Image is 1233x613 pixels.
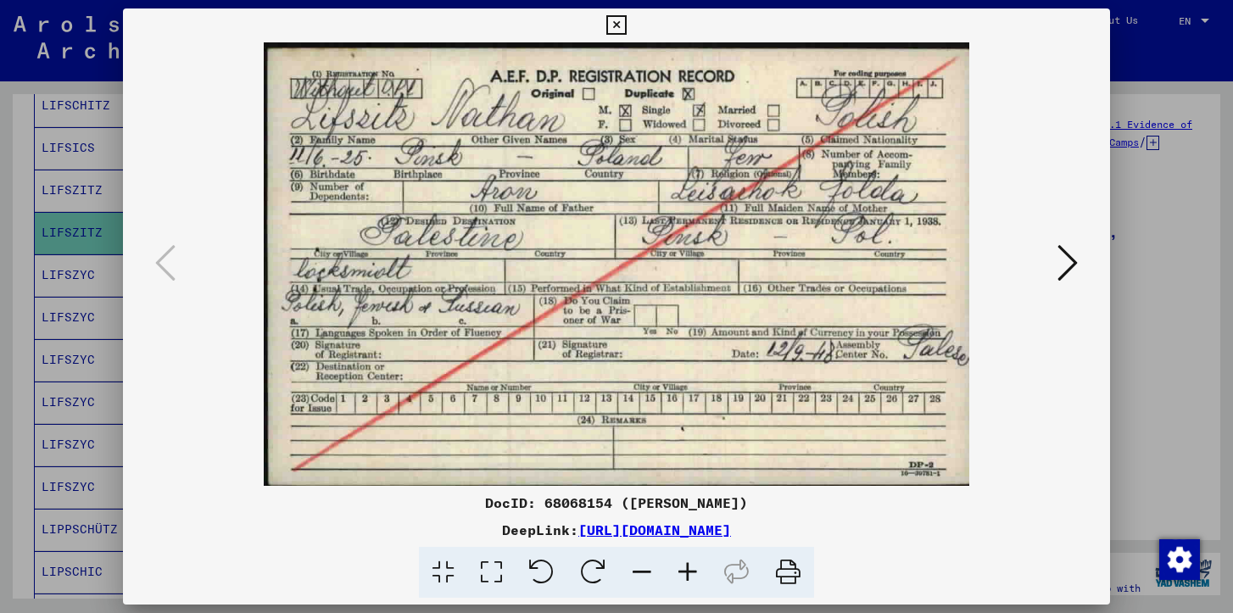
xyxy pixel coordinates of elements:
div: Change consent [1158,538,1199,579]
img: Change consent [1159,539,1200,580]
div: DocID: 68068154 ([PERSON_NAME]) [123,493,1109,513]
img: 001.jpg [181,42,1052,486]
div: DeepLink: [123,520,1109,540]
a: [URL][DOMAIN_NAME] [578,521,731,538]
